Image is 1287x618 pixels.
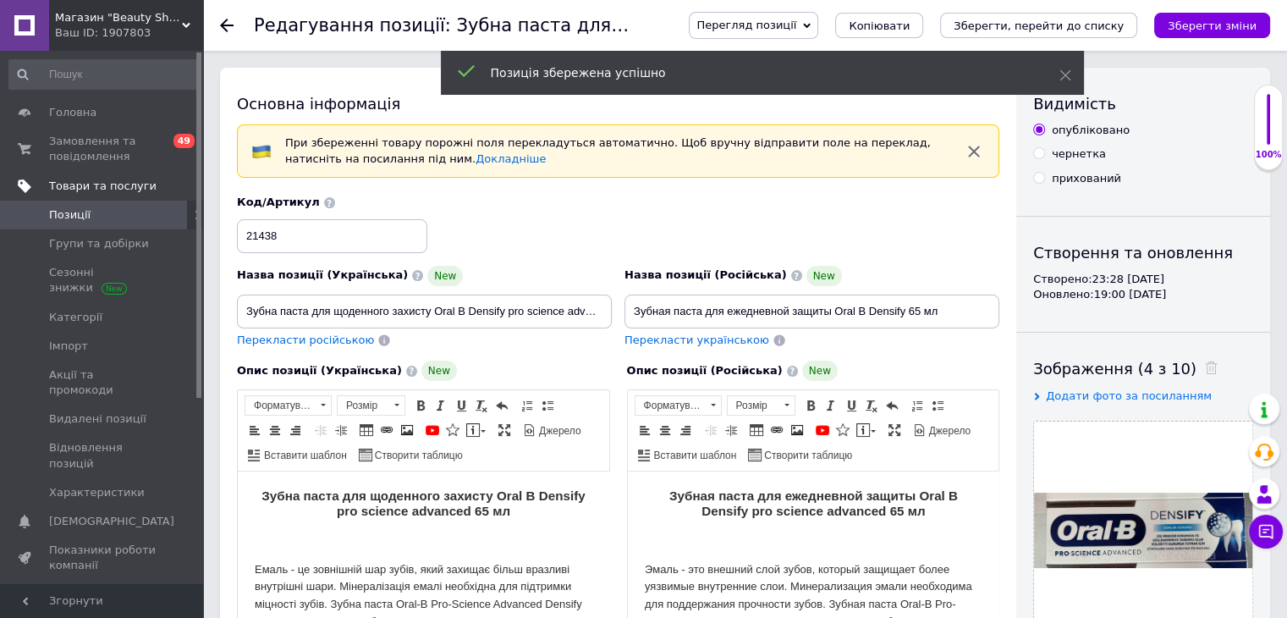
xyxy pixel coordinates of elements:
span: Назва позиції (Російська) [624,268,787,281]
a: Форматування [245,395,332,416]
span: Створити таблицю [762,449,852,463]
a: По центру [266,421,284,439]
span: Показники роботи компанії [49,543,157,573]
span: [DEMOGRAPHIC_DATA] [49,514,174,529]
span: New [421,361,457,381]
div: 100% Якість заповнення [1254,85,1283,170]
a: Повернути (Ctrl+Z) [883,396,901,415]
a: Зображення [398,421,416,439]
span: Джерело [927,424,971,439]
a: По лівому краю [635,421,654,439]
a: По правому краю [286,421,305,439]
div: прихований [1052,171,1121,186]
a: По правому краю [676,421,695,439]
a: Зменшити відступ [311,421,330,439]
a: Повернути (Ctrl+Z) [492,396,511,415]
button: Зберегти, перейти до списку [940,13,1137,38]
body: Редактор, D5F7AB86-17A6-49A3-9A4B-3325DFC53918 [17,17,355,494]
a: Підкреслений (Ctrl+U) [452,396,470,415]
i: Зберегти, перейти до списку [954,19,1124,32]
a: Курсив (Ctrl+I) [822,396,840,415]
a: Розмір [727,395,795,416]
span: Вставити шаблон [261,449,347,463]
div: Повернутися назад [220,19,234,32]
a: Зменшити відступ [701,421,720,439]
span: Імпорт [49,339,88,354]
a: Вставити/видалити маркований список [538,396,557,415]
a: Форматування [635,395,722,416]
a: Вставити/видалити нумерований список [518,396,536,415]
span: Головна [49,105,96,120]
span: New [802,361,838,381]
div: чернетка [1052,146,1106,162]
span: Вставити шаблон [652,449,737,463]
a: Максимізувати [495,421,514,439]
a: Вставити/Редагувати посилання (Ctrl+L) [377,421,396,439]
a: Збільшити відступ [332,421,350,439]
a: По лівому краю [245,421,264,439]
a: Вставити шаблон [635,445,740,464]
span: Видалені позиції [49,411,146,427]
span: Акції та промокоди [49,367,157,398]
button: Зберегти зміни [1154,13,1270,38]
button: Копіювати [835,13,923,38]
div: Основна інформація [237,93,999,114]
a: Видалити форматування [472,396,491,415]
span: Код/Артикул [237,196,320,208]
span: Розмір [338,396,388,415]
input: Наприклад, H&M жіноча сукня зелена 38 розмір вечірня максі з блискітками [237,295,612,328]
span: Додати фото за посиланням [1046,389,1212,402]
span: Розмір [728,396,778,415]
a: Вставити повідомлення [464,421,488,439]
span: Сезонні знижки [49,265,157,295]
a: Зображення [788,421,806,439]
a: Таблиця [357,421,376,439]
a: Розмір [337,395,405,416]
button: Чат з покупцем [1249,515,1283,549]
div: Позиція збережена успішно [491,64,1017,81]
input: Наприклад, H&M жіноча сукня зелена 38 розмір вечірня максі з блискітками [624,295,999,328]
span: Перекласти українською [624,334,769,346]
span: Джерело [536,424,581,439]
a: Жирний (Ctrl+B) [411,396,430,415]
div: опубліковано [1052,123,1130,138]
a: Створити таблицю [356,445,465,464]
p: Емаль - це зовнішній шар зубів, який захищає більш вразливі внутрішні шари. Мінералізація емалі н... [17,90,355,160]
span: Форматування [635,396,705,415]
a: Джерело [910,421,974,439]
a: Вставити шаблон [245,445,349,464]
p: Переваги: Вони допомагають зміцнити та захистити емаль зубів, підтримувати їх у хорошому стані. З... [17,171,355,277]
span: Відновлення позицій [49,440,157,471]
a: Вставити/Редагувати посилання (Ctrl+L) [767,421,786,439]
a: Створити таблицю [745,445,855,464]
a: Вставити іконку [833,421,852,439]
body: Редактор, B0670B3B-B375-4F31-98AF-7EFB05E573CC [17,17,355,477]
div: 100% [1255,149,1282,161]
span: Копіювати [849,19,910,32]
div: Створення та оновлення [1033,242,1253,263]
div: Ваш ID: 1907803 [55,25,203,41]
span: Магазин "Beauty Shop". Побутова хімія, засоби особистої гігієни, декоративна косметика. [55,10,182,25]
a: Додати відео з YouTube [423,421,442,439]
i: Зберегти зміни [1168,19,1257,32]
a: Таблиця [747,421,766,439]
span: Назва позиції (Українська) [237,268,408,281]
span: Товари та послуги [49,179,157,194]
a: Видалити форматування [862,396,881,415]
span: Позиції [49,207,91,223]
a: Джерело [520,421,584,439]
input: Пошук [8,59,200,90]
span: Форматування [245,396,315,415]
span: Групи та добірки [49,236,149,251]
a: Вставити іконку [443,421,462,439]
span: 49 [173,134,195,148]
a: По центру [656,421,674,439]
div: Створено: 23:28 [DATE] [1033,272,1253,287]
div: Оновлено: 19:00 [DATE] [1033,287,1253,302]
a: Докладніше [476,152,546,165]
img: :flag-ua: [251,141,272,162]
span: Опис позиції (Українська) [237,364,402,377]
a: Вставити/видалити маркований список [928,396,947,415]
a: Жирний (Ctrl+B) [801,396,820,415]
span: Характеристики [49,485,145,500]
